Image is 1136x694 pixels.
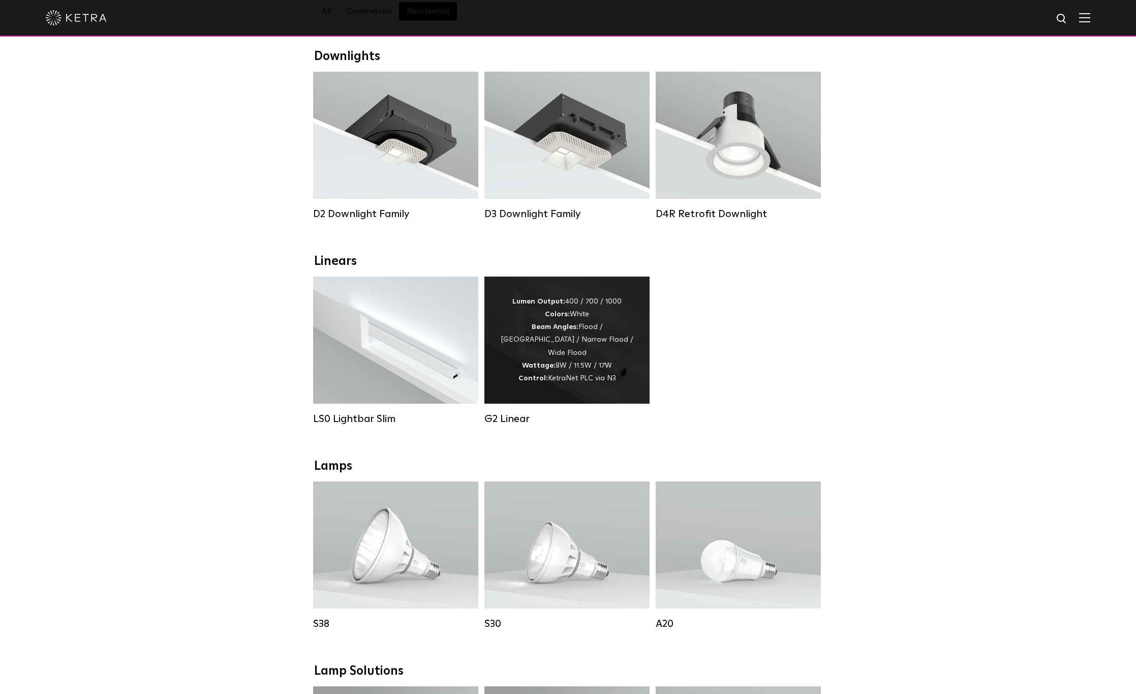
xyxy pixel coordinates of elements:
strong: Control: [518,375,548,382]
strong: Wattage: [522,362,556,369]
a: LS0 Lightbar Slim Lumen Output:200 / 350Colors:White / BlackControl:X96 Controller [313,277,478,425]
strong: Lumen Output: [512,298,565,305]
div: D4R Retrofit Downlight [656,208,821,220]
img: search icon [1056,13,1068,25]
div: G2 Linear [484,413,650,425]
a: A20 Lumen Output:600 / 800Colors:White / BlackBase Type:E26 Edison Base / GU24Beam Angles:Omni-Di... [656,481,821,630]
strong: Beam Angles: [532,323,578,330]
strong: Colors: [545,311,570,318]
div: 400 / 700 / 1000 White Flood / [GEOGRAPHIC_DATA] / Narrow Flood / Wide Flood 8W / 11.5W / 17W Ket... [500,295,634,385]
div: Lamp Solutions [314,664,822,679]
a: D2 Downlight Family Lumen Output:1200Colors:White / Black / Gloss Black / Silver / Bronze / Silve... [313,72,478,220]
div: Downlights [314,49,822,64]
div: Linears [314,254,822,269]
div: S38 [313,618,478,630]
img: ketra-logo-2019-white [46,10,107,25]
div: Lamps [314,459,822,474]
a: S30 Lumen Output:1100Colors:White / BlackBase Type:E26 Edison Base / GU24Beam Angles:15° / 25° / ... [484,481,650,630]
div: S30 [484,618,650,630]
a: G2 Linear Lumen Output:400 / 700 / 1000Colors:WhiteBeam Angles:Flood / [GEOGRAPHIC_DATA] / Narrow... [484,277,650,425]
a: D4R Retrofit Downlight Lumen Output:800Colors:White / BlackBeam Angles:15° / 25° / 40° / 60°Watta... [656,72,821,220]
img: Hamburger%20Nav.svg [1079,13,1090,22]
a: D3 Downlight Family Lumen Output:700 / 900 / 1100Colors:White / Black / Silver / Bronze / Paintab... [484,72,650,220]
div: D3 Downlight Family [484,208,650,220]
a: S38 Lumen Output:1100Colors:White / BlackBase Type:E26 Edison Base / GU24Beam Angles:10° / 25° / ... [313,481,478,630]
div: D2 Downlight Family [313,208,478,220]
div: A20 [656,618,821,630]
div: LS0 Lightbar Slim [313,413,478,425]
